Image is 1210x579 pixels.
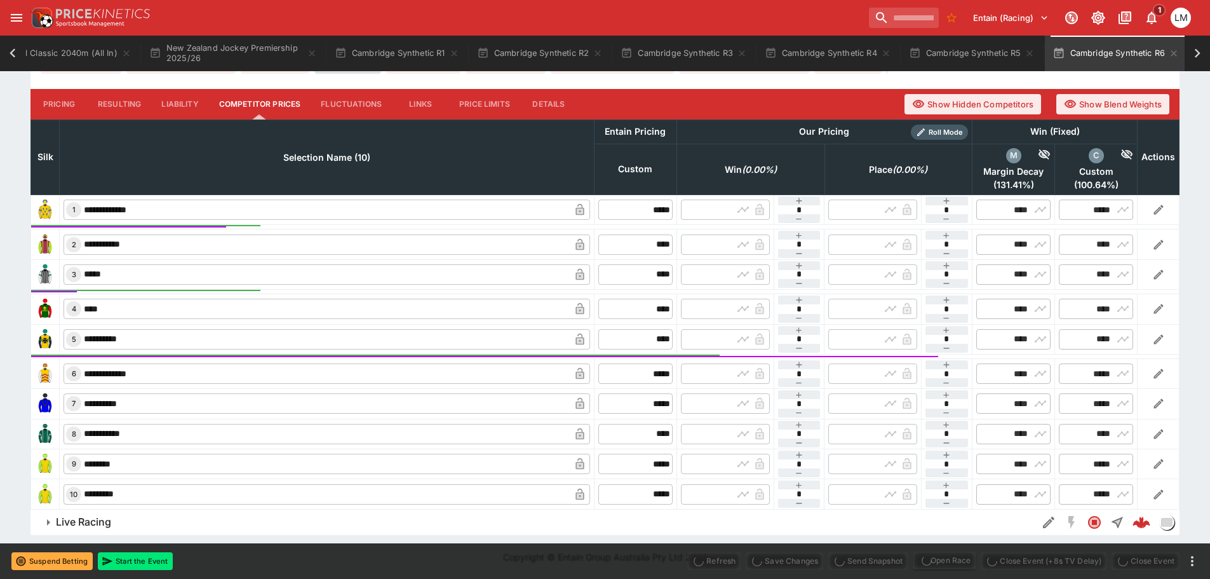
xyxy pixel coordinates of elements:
[35,329,55,350] img: runner 5
[869,8,939,28] input: search
[269,150,384,165] span: Selection Name (10)
[1089,148,1104,163] div: custom
[35,299,55,319] img: runner 4
[35,364,55,384] img: runner 6
[1087,6,1110,29] button: Toggle light/dark mode
[1104,148,1134,163] div: Hide Competitor
[1171,8,1191,28] div: Luigi Mollo
[30,510,1037,535] button: Live Racing
[35,454,55,474] img: runner 9
[69,335,79,344] span: 5
[976,166,1051,177] span: Margin Decay
[56,515,111,529] h6: Live Racing
[965,8,1056,28] button: Select Tenant
[209,89,311,119] button: Competitor Prices
[911,125,968,140] div: Show/hide Price Roll mode configuration.
[1167,4,1195,32] button: Luigi Mollo
[35,393,55,414] img: runner 7
[1087,515,1102,530] svg: Closed
[35,235,55,255] img: runner 2
[327,36,467,71] button: Cambridge Synthetic R1
[98,552,173,570] button: Start the Event
[69,399,78,408] span: 7
[30,89,88,119] button: Pricing
[1113,6,1136,29] button: Documentation
[1060,511,1083,534] button: SGM Disabled
[67,490,80,499] span: 10
[613,36,755,71] button: Cambridge Synthetic R3
[1060,6,1083,29] button: Connected to PK
[757,36,899,71] button: Cambridge Synthetic R4
[5,6,28,29] button: open drawer
[69,304,79,313] span: 4
[1045,36,1186,71] button: Cambridge Synthetic R6
[1056,94,1169,114] button: Show Blend Weights
[70,205,78,214] span: 1
[69,270,79,279] span: 3
[972,119,1138,144] th: Win (Fixed)
[1059,179,1133,191] span: ( 100.64 %)
[56,21,124,27] img: Sportsbook Management
[1083,511,1106,534] button: Closed
[151,89,208,119] button: Liability
[1133,514,1150,531] div: 409c71cc-85ac-4f24-9a4d-f1aad9ef9d04
[1037,511,1060,534] button: Edit Detail
[892,162,927,177] em: ( 0.00 %)
[1106,511,1129,534] button: Straight
[11,552,93,570] button: Suspend Betting
[1021,148,1051,163] div: Hide Competitor
[449,89,520,119] button: Price Limits
[976,179,1051,191] span: ( 131.41 %)
[35,424,55,444] img: runner 8
[1159,515,1174,530] div: liveracing
[311,89,392,119] button: Fluctuations
[69,430,79,439] span: 8
[69,460,79,468] span: 9
[594,119,676,144] th: Entain Pricing
[1129,510,1154,535] a: 409c71cc-85ac-4f24-9a4d-f1aad9ef9d04
[1133,514,1150,531] img: logo-cerberus--red.svg
[69,369,79,378] span: 6
[913,552,976,569] div: split button
[469,36,611,71] button: Cambridge Synthetic R2
[1138,119,1180,194] th: Actions
[924,127,968,138] span: Roll Mode
[1160,515,1174,529] img: liveracing
[742,162,777,177] em: ( 0.00 %)
[56,9,150,18] img: PriceKinetics
[69,240,79,249] span: 2
[1185,554,1200,569] button: more
[35,264,55,285] img: runner 3
[1140,6,1163,29] button: Notifications
[1153,4,1166,17] span: 1
[88,89,151,119] button: Resulting
[904,94,1041,114] button: Show Hidden Competitors
[28,5,53,31] img: PriceKinetics Logo
[1059,166,1133,177] span: Custom
[855,162,941,177] span: Place(0.00%)
[941,8,962,28] button: No Bookmarks
[1006,148,1021,163] div: margin_decay
[520,89,577,119] button: Details
[35,484,55,505] img: runner 10
[35,200,55,220] img: runner 1
[901,36,1043,71] button: Cambridge Synthetic R5
[31,119,60,194] th: Silk
[594,144,676,194] th: Custom
[142,36,325,71] button: New Zealand Jockey Premiership 2025/26
[794,124,854,140] div: Our Pricing
[711,162,791,177] span: Win(0.00%)
[392,89,449,119] button: Links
